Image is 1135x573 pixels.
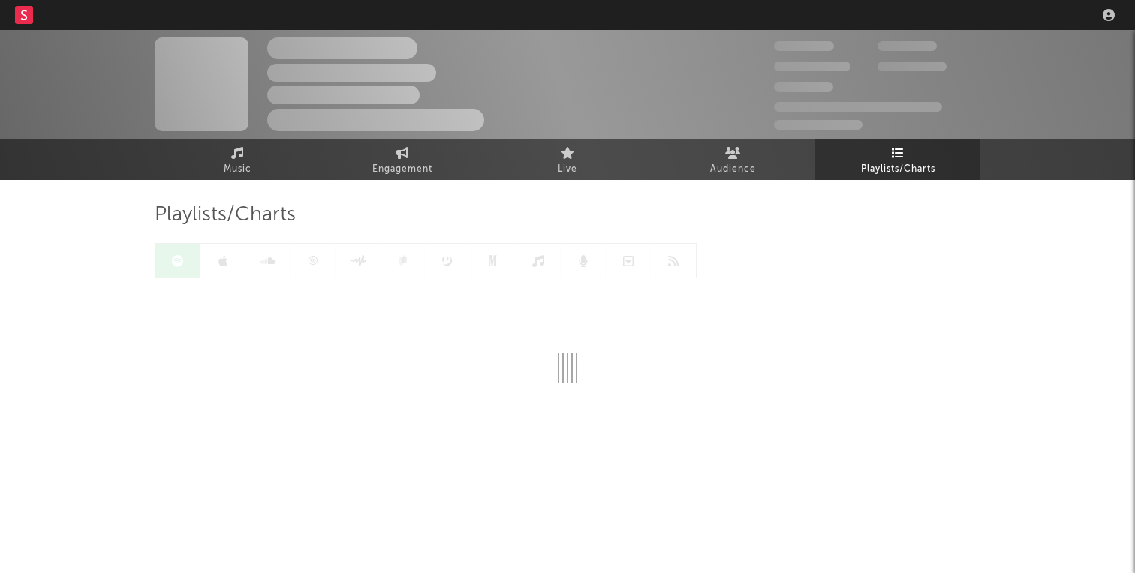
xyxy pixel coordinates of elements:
a: Music [155,139,320,180]
span: 300,000 [774,41,834,51]
span: Music [224,160,251,178]
span: 100,000 [774,82,833,91]
span: 50,000,000 [774,61,850,71]
span: Jump Score: 85.0 [774,120,863,130]
span: Live [558,160,577,178]
span: Playlists/Charts [155,206,296,224]
span: Engagement [372,160,432,178]
span: 50,000,000 Monthly Listeners [774,102,942,112]
span: 100,000 [878,41,937,51]
a: Engagement [320,139,485,180]
span: Playlists/Charts [861,160,935,178]
span: 1,000,000 [878,61,947,71]
span: Audience [710,160,756,178]
a: Audience [650,139,815,180]
a: Playlists/Charts [815,139,980,180]
a: Live [485,139,650,180]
